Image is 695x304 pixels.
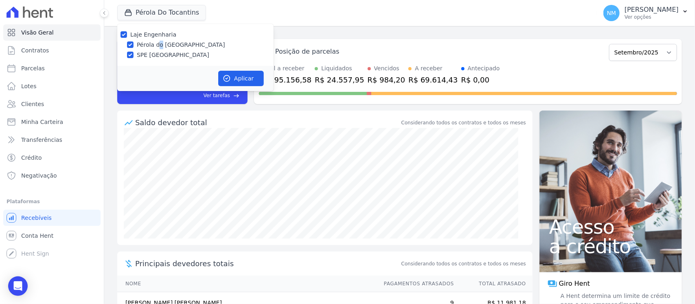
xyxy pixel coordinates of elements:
[21,118,63,126] span: Minha Carteira
[21,64,45,72] span: Parcelas
[468,64,500,73] div: Antecipado
[130,31,176,38] label: Laje Engenharia
[262,74,311,85] div: R$ 95.156,58
[607,10,616,16] span: NM
[549,237,672,256] span: a crédito
[401,260,526,267] span: Considerando todos os contratos e todos os meses
[549,217,672,237] span: Acesso
[21,172,57,180] span: Negativação
[21,232,53,240] span: Conta Hent
[21,28,54,37] span: Visão Geral
[597,2,695,24] button: NM [PERSON_NAME] Ver opções
[3,42,101,59] a: Contratos
[8,276,28,296] div: Open Intercom Messenger
[3,96,101,112] a: Clientes
[233,93,239,99] span: east
[7,197,97,206] div: Plataformas
[137,51,209,59] label: SPE [GEOGRAPHIC_DATA]
[3,228,101,244] a: Conta Hent
[21,100,44,108] span: Clientes
[135,258,400,269] span: Principais devedores totais
[21,154,42,162] span: Crédito
[3,114,101,130] a: Minha Carteira
[315,74,364,85] div: R$ 24.557,95
[3,78,101,94] a: Lotes
[21,82,37,90] span: Lotes
[3,132,101,148] a: Transferências
[262,64,311,73] div: Total a receber
[3,60,101,76] a: Parcelas
[368,74,406,85] div: R$ 984,20
[147,92,239,99] a: Ver tarefas east
[204,92,230,99] span: Ver tarefas
[3,150,101,166] a: Crédito
[117,5,206,20] button: Pérola Do Tocantins
[559,279,590,289] span: Giro Hent
[374,64,399,73] div: Vencidos
[625,6,679,14] p: [PERSON_NAME]
[625,14,679,20] p: Ver opções
[275,47,340,56] div: Posição de parcelas
[401,119,526,126] div: Considerando todos os contratos e todos os meses
[461,74,500,85] div: R$ 0,00
[321,64,352,73] div: Liquidados
[408,74,458,85] div: R$ 69.614,43
[21,136,62,144] span: Transferências
[3,210,101,226] a: Recebíveis
[3,167,101,184] a: Negativação
[454,276,533,292] th: Total Atrasado
[376,276,454,292] th: Pagamentos Atrasados
[137,41,225,49] label: Pérola do [GEOGRAPHIC_DATA]
[415,64,443,73] div: A receber
[135,117,400,128] div: Saldo devedor total
[218,71,264,86] button: Aplicar
[21,46,49,54] span: Contratos
[3,24,101,41] a: Visão Geral
[21,214,52,222] span: Recebíveis
[117,276,376,292] th: Nome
